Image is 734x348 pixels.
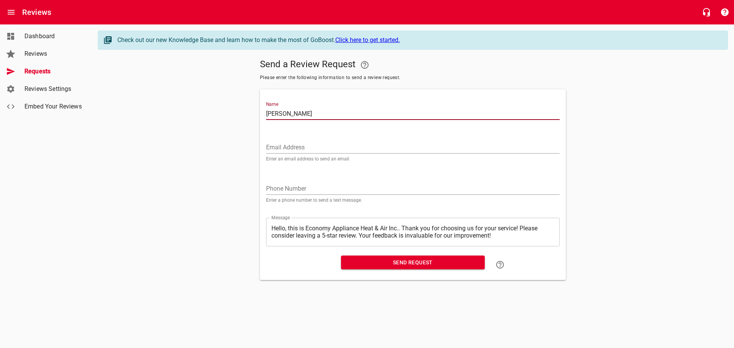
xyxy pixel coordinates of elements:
[335,36,400,44] a: Click here to get started.
[341,256,485,270] button: Send Request
[22,6,51,18] h6: Reviews
[260,74,566,82] span: Please enter the following information to send a review request.
[356,56,374,74] a: Your Google or Facebook account must be connected to "Send a Review Request"
[347,258,479,267] span: Send Request
[266,157,560,161] p: Enter an email address to send an email.
[260,56,566,74] h5: Send a Review Request
[24,84,83,94] span: Reviews Settings
[266,102,278,107] label: Name
[266,198,560,202] p: Enter a phone number to send a text message.
[24,32,83,41] span: Dashboard
[24,102,83,111] span: Embed Your Reviews
[697,3,716,21] button: Live Chat
[491,256,509,274] a: Learn how to "Send a Review Request"
[716,3,734,21] button: Support Portal
[24,49,83,58] span: Reviews
[271,225,554,239] textarea: Hello, this is Economy Appliance Heat & Air Inc.. Thank you for choosing us for your service! Ple...
[117,36,720,45] div: Check out our new Knowledge Base and learn how to make the most of GoBoost.
[24,67,83,76] span: Requests
[2,3,20,21] button: Open drawer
